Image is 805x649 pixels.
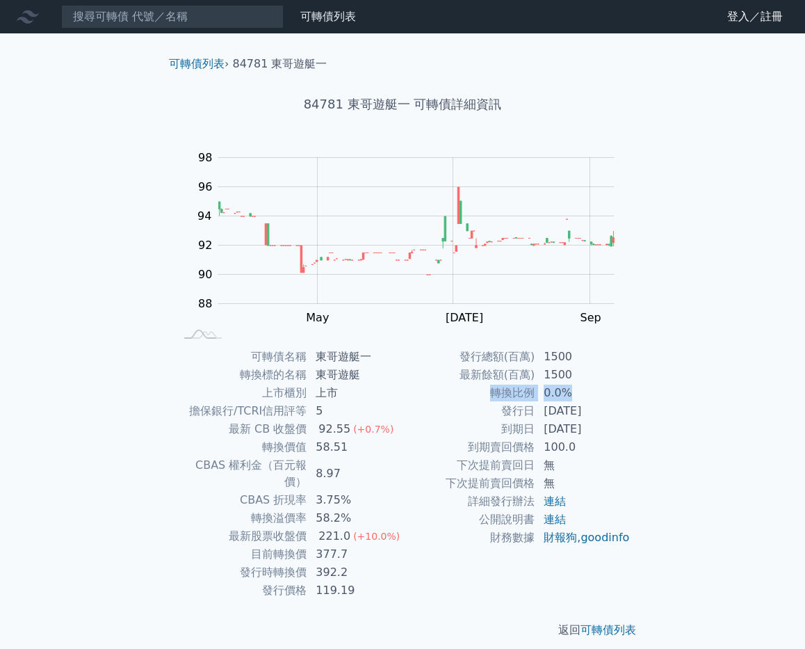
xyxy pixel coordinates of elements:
[174,527,307,545] td: 最新股票收盤價
[535,456,631,474] td: 無
[402,438,535,456] td: 到期賣回價格
[307,384,402,402] td: 上市
[307,563,402,582] td: 392.2
[307,456,402,491] td: 8.97
[198,180,212,193] tspan: 96
[535,348,631,366] td: 1500
[190,151,635,324] g: Chart
[174,438,307,456] td: 轉換價值
[735,582,805,649] div: 聊天小工具
[169,57,225,70] a: 可轉債列表
[197,209,211,223] tspan: 94
[316,528,353,545] div: 221.0
[158,622,647,639] p: 返回
[174,563,307,582] td: 發行時轉換價
[402,492,535,511] td: 詳細發行辦法
[402,456,535,474] td: 下次提前賣回日
[198,268,212,281] tspan: 90
[307,348,402,366] td: 東哥遊艇一
[307,582,402,600] td: 119.19
[535,384,631,402] td: 0.0%
[402,366,535,384] td: 最新餘額(百萬)
[544,513,566,526] a: 連結
[402,474,535,492] td: 下次提前賣回價格
[174,366,307,384] td: 轉換標的名稱
[716,6,794,28] a: 登入／註冊
[198,297,212,310] tspan: 88
[402,511,535,529] td: 公開說明書
[446,311,483,324] tspan: [DATE]
[402,402,535,420] td: 發行日
[316,421,353,438] div: 92.55
[544,531,577,544] a: 財報狗
[233,56,327,72] li: 84781 東哥遊艇一
[307,366,402,384] td: 東哥遊艇
[198,151,212,164] tspan: 98
[307,545,402,563] td: 377.7
[353,424,393,435] span: (+0.7%)
[174,348,307,366] td: 可轉債名稱
[307,509,402,527] td: 58.2%
[174,582,307,600] td: 發行價格
[402,529,535,547] td: 財務數據
[174,420,307,438] td: 最新 CB 收盤價
[61,5,284,29] input: 搜尋可轉債 代號／名稱
[300,10,356,23] a: 可轉債列表
[402,348,535,366] td: 發行總額(百萬)
[535,474,631,492] td: 無
[174,384,307,402] td: 上市櫃別
[306,311,329,324] tspan: May
[174,456,307,491] td: CBAS 權利金（百元報價）
[307,402,402,420] td: 5
[535,402,631,420] td: [DATE]
[307,438,402,456] td: 58.51
[535,420,631,438] td: [DATE]
[535,529,631,547] td: ,
[580,531,629,544] a: goodinfo
[580,311,601,324] tspan: Sep
[158,95,647,114] h1: 84781 東哥遊艇一 可轉債詳細資訊
[174,402,307,420] td: 擔保銀行/TCRI信用評等
[402,384,535,402] td: 轉換比例
[174,491,307,509] td: CBAS 折現率
[535,366,631,384] td: 1500
[544,495,566,508] a: 連結
[735,582,805,649] iframe: Chat Widget
[535,438,631,456] td: 100.0
[580,623,636,636] a: 可轉債列表
[353,531,400,542] span: (+10.0%)
[402,420,535,438] td: 到期日
[174,545,307,563] td: 目前轉換價
[198,239,212,252] tspan: 92
[307,491,402,509] td: 3.75%
[169,56,229,72] li: ›
[174,509,307,527] td: 轉換溢價率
